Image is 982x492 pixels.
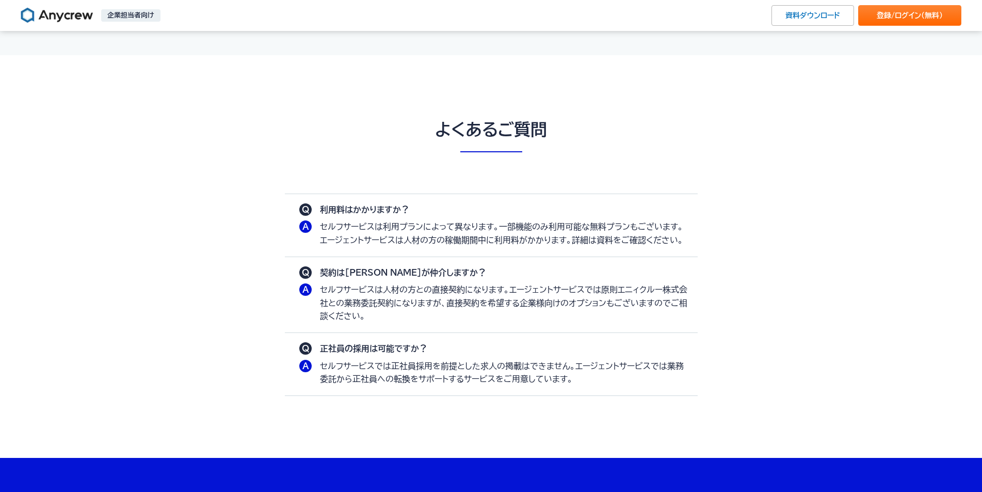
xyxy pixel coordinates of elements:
a: 登録/ログイン（無料） [858,5,961,26]
a: 資料ダウンロード [771,5,854,26]
p: セルフサービスでは正社員採用を前提とした求人の掲載はできません。エージェントサービスでは業務委託から正社員への転換をサポートするサービスをご用意しています。 [320,360,687,386]
p: 企業担当者向け [101,9,160,22]
p: 利用料はかかりますか？ [320,203,687,217]
p: セルフサービスは人材の方との直接契約になります。エージェントサービスでは原則エニィクルー株式会社との業務委託契約になりますが、直接契約を希望する企業様向けのオプションもございますのでご相談ください。 [320,283,687,323]
span: （無料） [921,12,943,19]
p: 契約は[PERSON_NAME]が仲介しますか？ [320,266,687,280]
p: セルフサービスは利用プランによって異なります。一部機能のみ利用可能な無料プランもございます。エージェントサービスは人材の方の稼働期間中に利用料がかかります。詳細は資料をご確認ください。 [320,220,687,247]
img: Anycrew [21,7,93,24]
span: エニィクルーの に同意する [12,259,173,267]
input: エニィクルーのプライバシーポリシーに同意する* [3,259,9,265]
a: プライバシーポリシー [62,259,135,267]
p: 正社員の採用は可能ですか？ [320,342,687,356]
